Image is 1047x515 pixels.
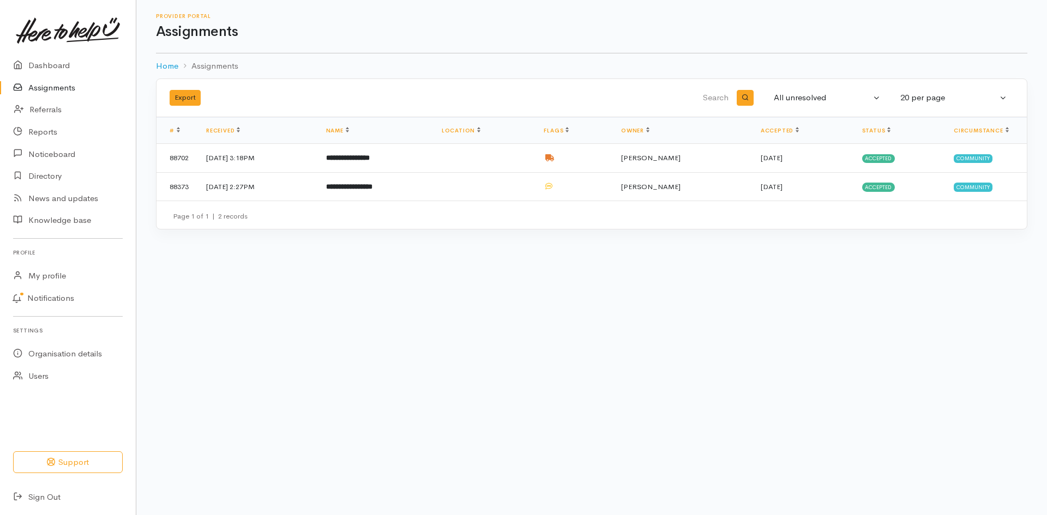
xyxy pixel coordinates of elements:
[761,182,783,191] time: [DATE]
[761,153,783,162] time: [DATE]
[173,211,248,221] small: Page 1 of 1 2 records
[621,127,649,134] a: Owner
[468,85,731,111] input: Search
[13,451,123,474] button: Support
[954,154,992,163] span: Community
[156,53,1027,79] nav: breadcrumb
[862,154,895,163] span: Accepted
[954,127,1009,134] a: Circumstance
[544,127,569,134] a: Flags
[170,90,201,106] button: Export
[761,127,799,134] a: Accepted
[178,60,238,72] li: Assignments
[197,172,317,201] td: [DATE] 2:27PM
[206,127,240,134] a: Received
[774,92,871,104] div: All unresolved
[156,60,178,72] a: Home
[13,245,123,260] h6: Profile
[621,182,681,191] span: [PERSON_NAME]
[862,183,895,191] span: Accepted
[621,153,681,162] span: [PERSON_NAME]
[767,87,887,108] button: All unresolved
[326,127,349,134] a: Name
[954,183,992,191] span: Community
[156,24,1027,40] h1: Assignments
[197,144,317,173] td: [DATE] 3:18PM
[442,127,480,134] a: Location
[212,211,215,221] span: |
[894,87,1014,108] button: 20 per page
[156,13,1027,19] h6: Provider Portal
[170,127,180,134] a: #
[862,127,891,134] a: Status
[157,172,197,201] td: 88373
[157,144,197,173] td: 88702
[13,323,123,338] h6: Settings
[900,92,997,104] div: 20 per page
